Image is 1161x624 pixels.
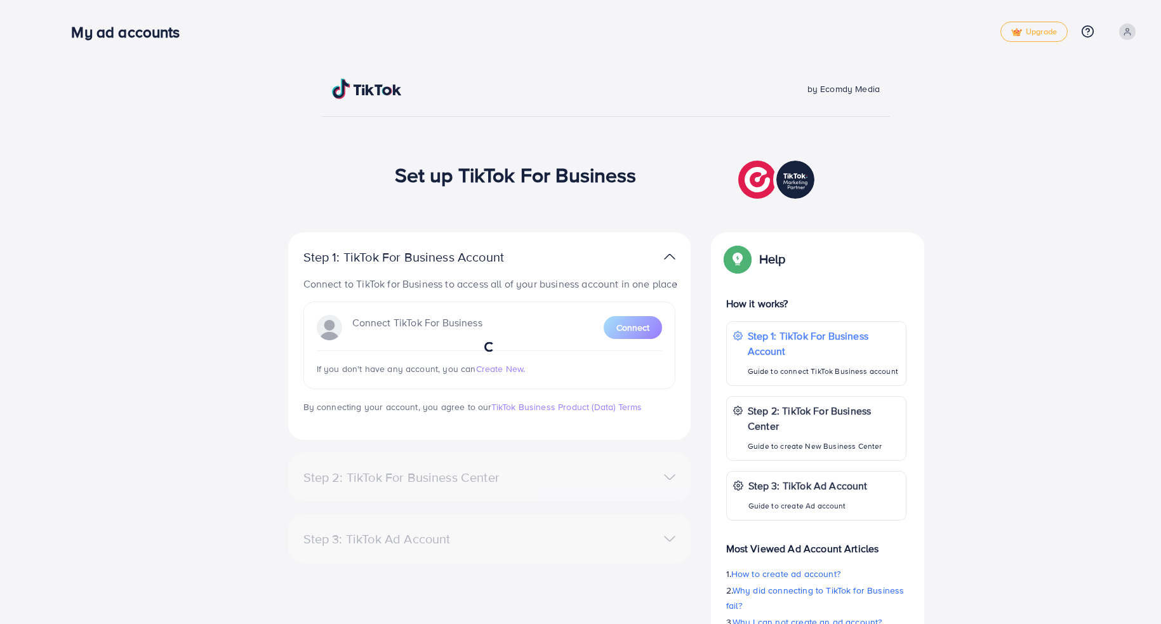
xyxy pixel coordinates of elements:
img: tick [1011,28,1022,37]
img: TikTok partner [664,248,675,266]
p: 1. [726,566,906,581]
p: 2. [726,583,906,613]
h1: Set up TikTok For Business [395,163,637,187]
span: How to create ad account? [731,568,840,580]
img: TikTok [332,79,402,99]
span: Upgrade [1011,27,1057,37]
img: TikTok partner [738,157,818,202]
p: Help [759,251,786,267]
p: Step 1: TikTok For Business Account [748,328,899,359]
span: Why did connecting to TikTok for Business fail? [726,584,905,612]
p: How it works? [726,296,906,311]
p: Guide to create Ad account [748,498,868,514]
a: tickUpgrade [1000,22,1068,42]
p: Most Viewed Ad Account Articles [726,531,906,556]
span: by Ecomdy Media [807,83,880,95]
img: Popup guide [726,248,749,270]
p: Step 3: TikTok Ad Account [748,478,868,493]
h3: My ad accounts [71,23,190,41]
p: Step 2: TikTok For Business Center [748,403,899,434]
p: Step 1: TikTok For Business Account [303,249,545,265]
p: Guide to connect TikTok Business account [748,364,899,379]
p: Guide to create New Business Center [748,439,899,454]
